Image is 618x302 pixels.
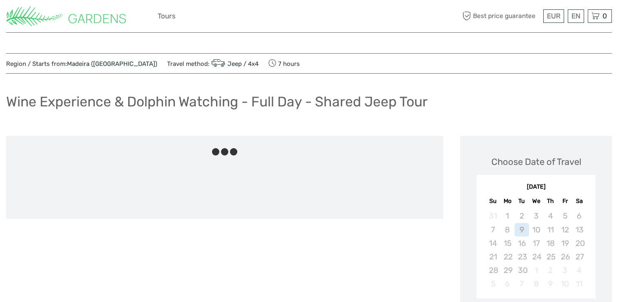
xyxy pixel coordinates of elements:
[572,277,587,291] div: Not available Saturday, October 11th, 2025
[543,264,558,277] div: Not available Thursday, October 2nd, 2025
[167,58,259,69] span: Travel method:
[529,237,543,250] div: Not available Wednesday, September 17th, 2025
[558,223,572,237] div: Not available Friday, September 12th, 2025
[529,250,543,264] div: Not available Wednesday, September 24th, 2025
[572,237,587,250] div: Not available Saturday, September 20th, 2025
[6,60,157,68] span: Region / Starts from:
[210,60,259,68] a: Jeep / 4x4
[486,277,500,291] div: Not available Sunday, October 5th, 2025
[158,10,176,22] a: Tours
[515,237,529,250] div: Not available Tuesday, September 16th, 2025
[529,223,543,237] div: Not available Wednesday, September 10th, 2025
[529,264,543,277] div: Not available Wednesday, October 1st, 2025
[500,277,515,291] div: Not available Monday, October 6th, 2025
[460,9,541,23] span: Best price guarantee
[529,209,543,223] div: Not available Wednesday, September 3rd, 2025
[547,12,560,20] span: EUR
[515,277,529,291] div: Not available Tuesday, October 7th, 2025
[486,223,500,237] div: Not available Sunday, September 7th, 2025
[486,237,500,250] div: Not available Sunday, September 14th, 2025
[515,196,529,207] div: Tu
[515,264,529,277] div: Not available Tuesday, September 30th, 2025
[500,250,515,264] div: Not available Monday, September 22nd, 2025
[491,156,581,168] div: Choose Date of Travel
[572,250,587,264] div: Not available Saturday, September 27th, 2025
[572,196,587,207] div: Sa
[558,250,572,264] div: Not available Friday, September 26th, 2025
[572,264,587,277] div: Not available Saturday, October 4th, 2025
[6,93,428,110] h1: Wine Experience & Dolphin Watching - Full Day - Shared Jeep Tour
[500,223,515,237] div: Not available Monday, September 8th, 2025
[543,196,558,207] div: Th
[529,196,543,207] div: We
[515,250,529,264] div: Not available Tuesday, September 23rd, 2025
[529,277,543,291] div: Not available Wednesday, October 8th, 2025
[558,237,572,250] div: Not available Friday, September 19th, 2025
[477,183,596,192] div: [DATE]
[572,209,587,223] div: Not available Saturday, September 6th, 2025
[543,223,558,237] div: Not available Thursday, September 11th, 2025
[500,237,515,250] div: Not available Monday, September 15th, 2025
[500,209,515,223] div: Not available Monday, September 1st, 2025
[543,250,558,264] div: Not available Thursday, September 25th, 2025
[67,60,157,68] a: Madeira ([GEOGRAPHIC_DATA])
[486,250,500,264] div: Not available Sunday, September 21st, 2025
[558,264,572,277] div: Not available Friday, October 3rd, 2025
[480,209,593,291] div: month 2025-09
[500,196,515,207] div: Mo
[500,264,515,277] div: Not available Monday, September 29th, 2025
[486,209,500,223] div: Not available Sunday, August 31st, 2025
[572,223,587,237] div: Not available Saturday, September 13th, 2025
[558,209,572,223] div: Not available Friday, September 5th, 2025
[486,264,500,277] div: Not available Sunday, September 28th, 2025
[543,237,558,250] div: Not available Thursday, September 18th, 2025
[543,277,558,291] div: Not available Thursday, October 9th, 2025
[568,9,584,23] div: EN
[543,209,558,223] div: Not available Thursday, September 4th, 2025
[558,277,572,291] div: Not available Friday, October 10th, 2025
[515,209,529,223] div: Not available Tuesday, September 2nd, 2025
[268,58,300,69] span: 7 hours
[6,6,126,26] img: 3284-3b4dc9b0-1ebf-45c4-852c-371adb9b6da5_logo_small.png
[558,196,572,207] div: Fr
[486,196,500,207] div: Su
[601,12,608,20] span: 0
[515,223,529,237] div: Not available Tuesday, September 9th, 2025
